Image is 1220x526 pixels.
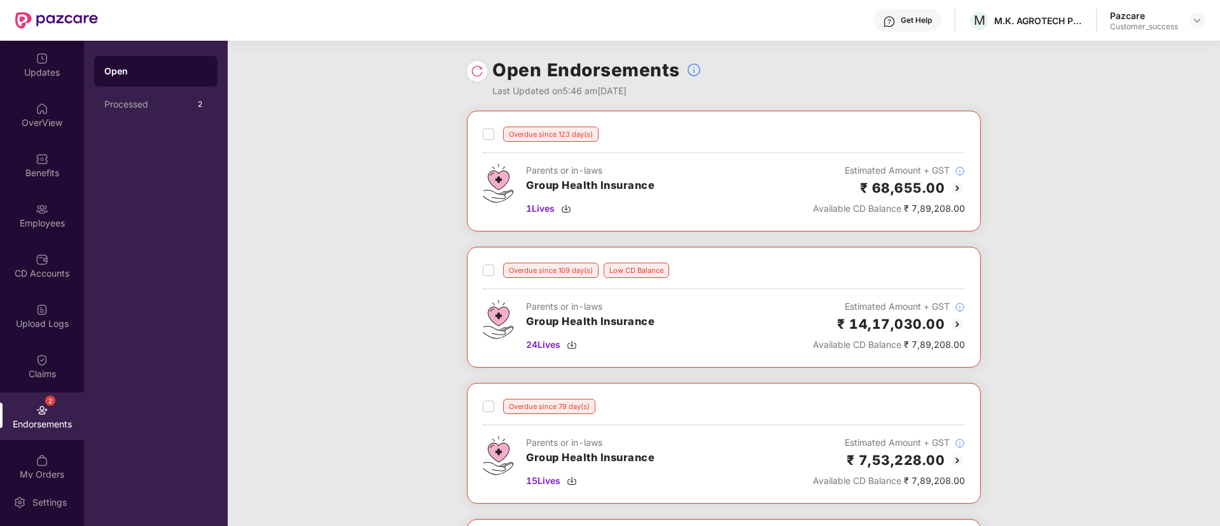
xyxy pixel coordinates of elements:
[955,166,965,176] img: svg+xml;base64,PHN2ZyBpZD0iSW5mb18tXzMyeDMyIiBkYXRhLW5hbWU9IkluZm8gLSAzMngzMiIgeG1sbnM9Imh0dHA6Ly...
[15,12,98,29] img: New Pazcare Logo
[192,97,207,112] div: 2
[526,163,655,177] div: Parents or in-laws
[813,339,901,350] span: Available CD Balance
[29,496,71,509] div: Settings
[526,300,655,314] div: Parents or in-laws
[104,65,207,78] div: Open
[567,340,577,350] img: svg+xml;base64,PHN2ZyBpZD0iRG93bmxvYWQtMzJ4MzIiIHhtbG5zPSJodHRwOi8vd3d3LnczLm9yZy8yMDAwL3N2ZyIgd2...
[837,314,945,335] h2: ₹ 14,17,030.00
[813,338,965,352] div: ₹ 7,89,208.00
[526,202,555,216] span: 1 Lives
[950,317,965,332] img: svg+xml;base64,PHN2ZyBpZD0iQmFjay0yMHgyMCIgeG1sbnM9Imh0dHA6Ly93d3cudzMub3JnLzIwMDAvc3ZnIiB3aWR0aD...
[561,204,571,214] img: svg+xml;base64,PHN2ZyBpZD0iRG93bmxvYWQtMzJ4MzIiIHhtbG5zPSJodHRwOi8vd3d3LnczLm9yZy8yMDAwL3N2ZyIgd2...
[847,450,945,471] h2: ₹ 7,53,228.00
[604,263,669,278] div: Low CD Balance
[471,65,483,78] img: svg+xml;base64,PHN2ZyBpZD0iUmVsb2FkLTMyeDMyIiB4bWxucz0iaHR0cDovL3d3dy53My5vcmcvMjAwMC9zdmciIHdpZH...
[492,84,702,98] div: Last Updated on 5:46 am[DATE]
[483,163,513,203] img: svg+xml;base64,PHN2ZyB4bWxucz0iaHR0cDovL3d3dy53My5vcmcvMjAwMC9zdmciIHdpZHRoPSI0Ny43MTQiIGhlaWdodD...
[36,153,48,165] img: svg+xml;base64,PHN2ZyBpZD0iQmVuZWZpdHMiIHhtbG5zPSJodHRwOi8vd3d3LnczLm9yZy8yMDAwL3N2ZyIgd2lkdGg9Ij...
[36,102,48,115] img: svg+xml;base64,PHN2ZyBpZD0iSG9tZSIgeG1sbnM9Imh0dHA6Ly93d3cudzMub3JnLzIwMDAvc3ZnIiB3aWR0aD0iMjAiIG...
[503,263,599,278] div: Overdue since 109 day(s)
[104,99,192,109] div: Processed
[526,314,655,330] h3: Group Health Insurance
[36,404,48,417] img: svg+xml;base64,PHN2ZyBpZD0iRW5kb3JzZW1lbnRzIiB4bWxucz0iaHR0cDovL3d3dy53My5vcmcvMjAwMC9zdmciIHdpZH...
[36,253,48,266] img: svg+xml;base64,PHN2ZyBpZD0iQ0RfQWNjb3VudHMiIGRhdGEtbmFtZT0iQ0QgQWNjb3VudHMiIHhtbG5zPSJodHRwOi8vd3...
[955,438,965,448] img: svg+xml;base64,PHN2ZyBpZD0iSW5mb18tXzMyeDMyIiBkYXRhLW5hbWU9IkluZm8gLSAzMngzMiIgeG1sbnM9Imh0dHA6Ly...
[526,450,655,466] h3: Group Health Insurance
[813,474,965,488] div: ₹ 7,89,208.00
[526,436,655,450] div: Parents or in-laws
[45,396,55,406] div: 2
[36,52,48,65] img: svg+xml;base64,PHN2ZyBpZD0iVXBkYXRlZCIgeG1sbnM9Imh0dHA6Ly93d3cudzMub3JnLzIwMDAvc3ZnIiB3aWR0aD0iMj...
[994,15,1083,27] div: M.K. AGROTECH PRIVATE LIMITED
[13,496,26,509] img: svg+xml;base64,PHN2ZyBpZD0iU2V0dGluZy0yMHgyMCIgeG1sbnM9Imh0dHA6Ly93d3cudzMub3JnLzIwMDAvc3ZnIiB3aW...
[950,453,965,468] img: svg+xml;base64,PHN2ZyBpZD0iQmFjay0yMHgyMCIgeG1sbnM9Imh0dHA6Ly93d3cudzMub3JnLzIwMDAvc3ZnIiB3aWR0aD...
[950,181,965,196] img: svg+xml;base64,PHN2ZyBpZD0iQmFjay0yMHgyMCIgeG1sbnM9Imh0dHA6Ly93d3cudzMub3JnLzIwMDAvc3ZnIiB3aWR0aD...
[813,436,965,450] div: Estimated Amount + GST
[526,474,560,488] span: 15 Lives
[1110,22,1178,32] div: Customer_success
[526,177,655,194] h3: Group Health Insurance
[813,202,965,216] div: ₹ 7,89,208.00
[974,13,985,28] span: M
[813,300,965,314] div: Estimated Amount + GST
[36,454,48,467] img: svg+xml;base64,PHN2ZyBpZD0iTXlfT3JkZXJzIiBkYXRhLW5hbWU9Ik15IE9yZGVycyIgeG1sbnM9Imh0dHA6Ly93d3cudz...
[492,56,680,84] h1: Open Endorsements
[901,15,932,25] div: Get Help
[483,300,513,339] img: svg+xml;base64,PHN2ZyB4bWxucz0iaHR0cDovL3d3dy53My5vcmcvMjAwMC9zdmciIHdpZHRoPSI0Ny43MTQiIGhlaWdodD...
[1110,10,1178,22] div: Pazcare
[813,203,901,214] span: Available CD Balance
[955,302,965,312] img: svg+xml;base64,PHN2ZyBpZD0iSW5mb18tXzMyeDMyIiBkYXRhLW5hbWU9IkluZm8gLSAzMngzMiIgeG1sbnM9Imh0dHA6Ly...
[860,177,945,198] h2: ₹ 68,655.00
[36,354,48,366] img: svg+xml;base64,PHN2ZyBpZD0iQ2xhaW0iIHhtbG5zPSJodHRwOi8vd3d3LnczLm9yZy8yMDAwL3N2ZyIgd2lkdGg9IjIwIi...
[483,436,513,475] img: svg+xml;base64,PHN2ZyB4bWxucz0iaHR0cDovL3d3dy53My5vcmcvMjAwMC9zdmciIHdpZHRoPSI0Ny43MTQiIGhlaWdodD...
[813,163,965,177] div: Estimated Amount + GST
[503,399,595,414] div: Overdue since 79 day(s)
[36,203,48,216] img: svg+xml;base64,PHN2ZyBpZD0iRW1wbG95ZWVzIiB4bWxucz0iaHR0cDovL3d3dy53My5vcmcvMjAwMC9zdmciIHdpZHRoPS...
[686,62,702,78] img: svg+xml;base64,PHN2ZyBpZD0iSW5mb18tXzMyeDMyIiBkYXRhLW5hbWU9IkluZm8gLSAzMngzMiIgeG1sbnM9Imh0dHA6Ly...
[526,338,560,352] span: 24 Lives
[567,476,577,486] img: svg+xml;base64,PHN2ZyBpZD0iRG93bmxvYWQtMzJ4MzIiIHhtbG5zPSJodHRwOi8vd3d3LnczLm9yZy8yMDAwL3N2ZyIgd2...
[503,127,599,142] div: Overdue since 123 day(s)
[1192,15,1202,25] img: svg+xml;base64,PHN2ZyBpZD0iRHJvcGRvd24tMzJ4MzIiIHhtbG5zPSJodHRwOi8vd3d3LnczLm9yZy8yMDAwL3N2ZyIgd2...
[883,15,896,28] img: svg+xml;base64,PHN2ZyBpZD0iSGVscC0zMngzMiIgeG1sbnM9Imh0dHA6Ly93d3cudzMub3JnLzIwMDAvc3ZnIiB3aWR0aD...
[36,303,48,316] img: svg+xml;base64,PHN2ZyBpZD0iVXBsb2FkX0xvZ3MiIGRhdGEtbmFtZT0iVXBsb2FkIExvZ3MiIHhtbG5zPSJodHRwOi8vd3...
[813,475,901,486] span: Available CD Balance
